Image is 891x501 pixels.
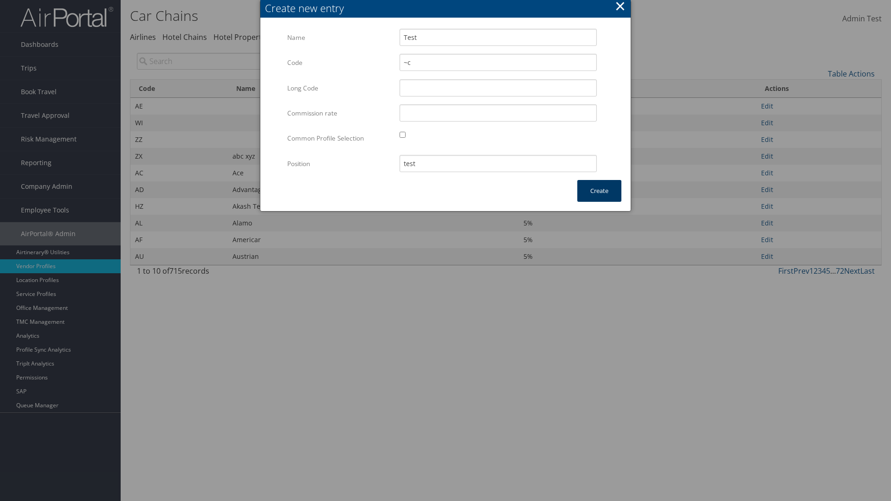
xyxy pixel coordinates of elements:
[287,104,393,122] label: Commission rate
[577,180,621,202] button: Create
[287,129,393,147] label: Common Profile Selection
[287,54,393,71] label: Code
[287,29,393,46] label: Name
[287,79,393,97] label: Long Code
[287,155,393,173] label: Position
[265,1,631,15] div: Create new entry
